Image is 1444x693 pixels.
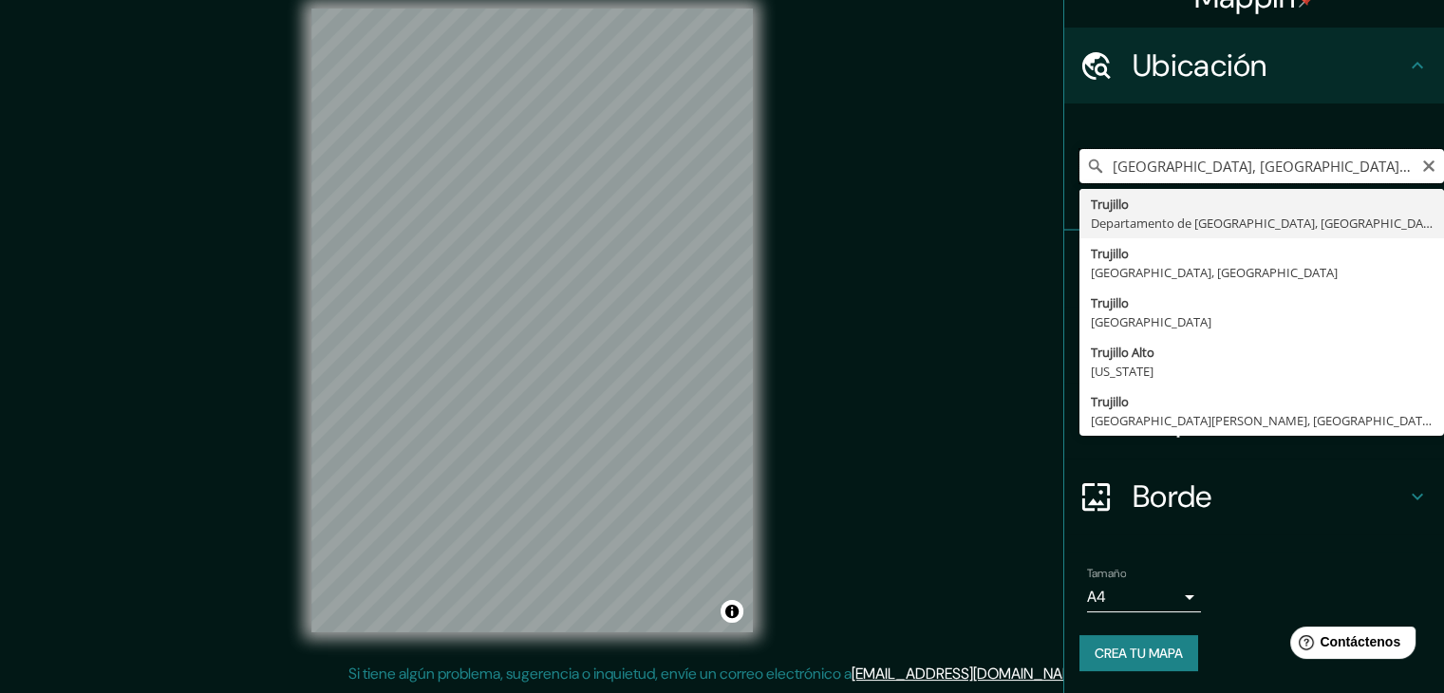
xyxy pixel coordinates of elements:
[1091,313,1211,330] font: [GEOGRAPHIC_DATA]
[1064,383,1444,459] div: Disposición
[348,664,852,684] font: Si tiene algún problema, sugerencia o inquietud, envíe un correo electrónico a
[1091,196,1129,213] font: Trujillo
[1087,587,1106,607] font: A4
[721,600,743,623] button: Activar o desactivar atribución
[1091,412,1434,429] font: [GEOGRAPHIC_DATA][PERSON_NAME], [GEOGRAPHIC_DATA]
[1091,363,1153,380] font: [US_STATE]
[1091,264,1338,281] font: [GEOGRAPHIC_DATA], [GEOGRAPHIC_DATA]
[1091,294,1129,311] font: Trujillo
[1079,635,1198,671] button: Crea tu mapa
[1091,344,1154,361] font: Trujillo Alto
[1091,393,1129,410] font: Trujillo
[1133,477,1212,516] font: Borde
[1087,582,1201,612] div: A4
[1091,245,1129,262] font: Trujillo
[311,9,753,632] canvas: Mapa
[852,664,1086,684] a: [EMAIL_ADDRESS][DOMAIN_NAME]
[1064,231,1444,307] div: Patas
[1095,645,1183,662] font: Crea tu mapa
[1275,619,1423,672] iframe: Lanzador de widgets de ayuda
[1079,149,1444,183] input: Elige tu ciudad o zona
[1091,215,1441,232] font: Departamento de [GEOGRAPHIC_DATA], [GEOGRAPHIC_DATA]
[1064,28,1444,103] div: Ubicación
[1064,307,1444,383] div: Estilo
[1064,459,1444,534] div: Borde
[1421,156,1436,174] button: Claro
[1133,46,1267,85] font: Ubicación
[1087,566,1126,581] font: Tamaño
